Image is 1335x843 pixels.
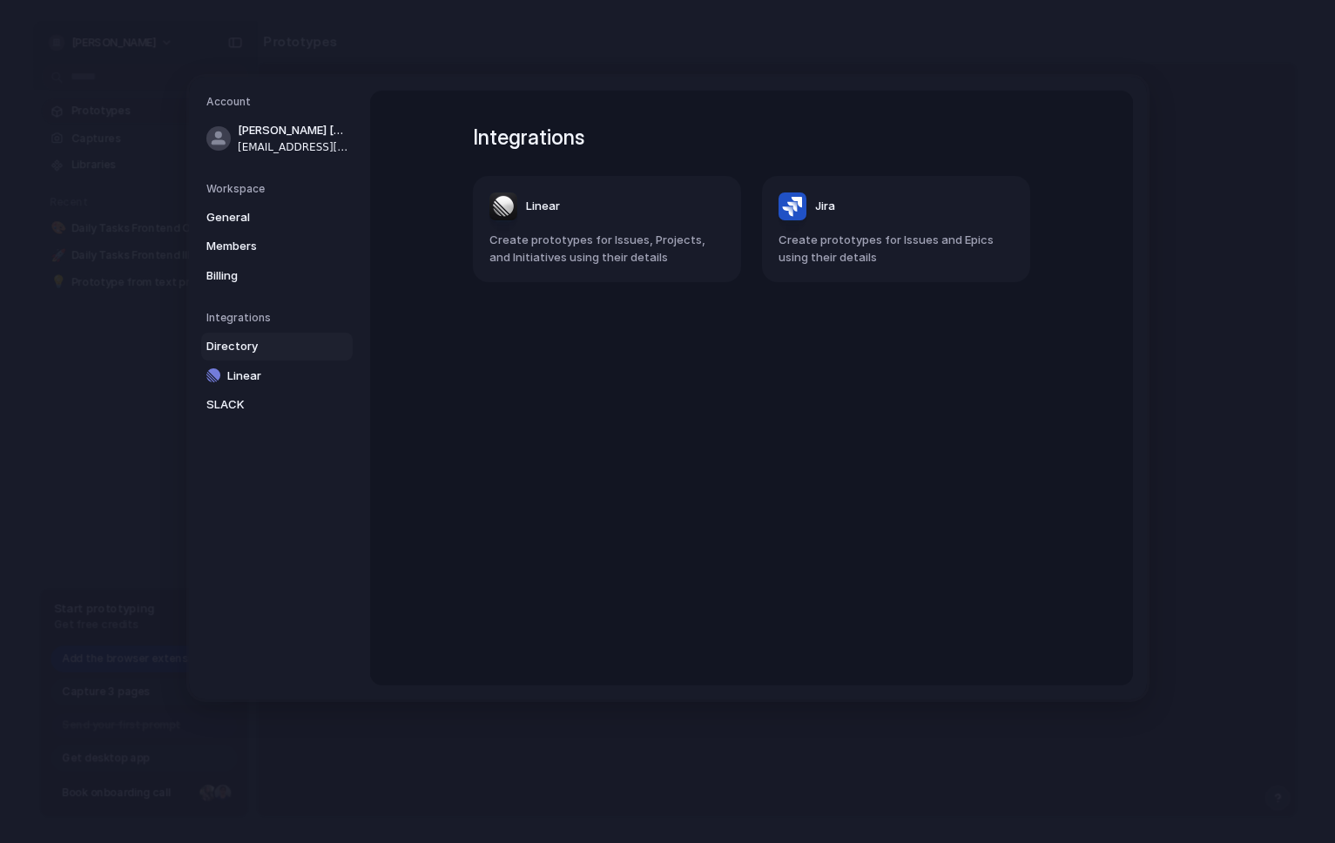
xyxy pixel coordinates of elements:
a: General [201,203,353,231]
span: General [206,208,318,226]
span: Linear [526,198,560,215]
span: [PERSON_NAME] [PERSON_NAME] [238,122,349,139]
h1: Integrations [473,122,1030,153]
span: Create prototypes for Issues and Epics using their details [779,232,1014,266]
span: Create prototypes for Issues, Projects, and Initiatives using their details [489,232,725,266]
a: Members [201,233,353,260]
span: SLACK [206,396,318,414]
span: Jira [815,198,835,215]
span: Billing [206,266,318,284]
a: Directory [201,333,353,361]
a: SLACK [201,391,353,419]
span: Linear [227,367,339,384]
a: Billing [201,261,353,289]
a: [PERSON_NAME] [PERSON_NAME][EMAIL_ADDRESS][DOMAIN_NAME] [201,117,353,160]
span: [EMAIL_ADDRESS][DOMAIN_NAME] [238,138,349,154]
span: Members [206,238,318,255]
h5: Account [206,94,353,110]
a: Linear [201,361,353,389]
span: Directory [206,338,318,355]
h5: Workspace [206,180,353,196]
h5: Integrations [206,310,353,326]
